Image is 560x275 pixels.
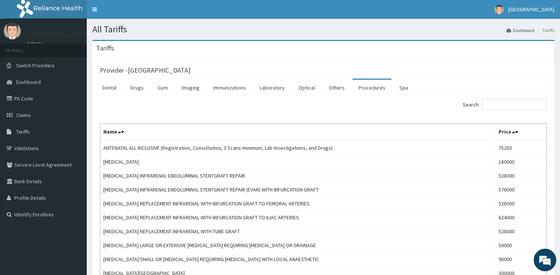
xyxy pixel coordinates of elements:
a: Laboratory [254,80,291,96]
textarea: Type your message and hit 'Enter' [4,190,144,216]
td: 75250 [496,141,547,155]
a: Spa [393,80,414,96]
a: Gym [152,80,174,96]
li: Tariffs [535,27,554,33]
span: Claims [16,112,31,119]
span: [GEOGRAPHIC_DATA] [508,6,554,13]
h3: Tariffs [96,45,114,52]
td: 576000 [496,183,547,197]
td: [MEDICAL_DATA] REPLACEMENT INFRARENAL WITH TUBE GRAFT [100,225,496,239]
a: Procedures [353,80,391,96]
input: Search: [482,99,547,110]
span: We're online! [44,87,104,163]
a: Imaging [176,80,206,96]
a: Immunizations [207,80,252,96]
div: Minimize live chat window [124,4,142,22]
th: Name [100,124,496,141]
td: 90000 [496,252,547,266]
td: 528000 [496,197,547,211]
div: Chat with us now [39,42,127,52]
img: User Image [4,23,21,40]
a: Online [26,41,44,46]
td: [MEDICAL_DATA] SMALL OR [MEDICAL_DATA] REQUIRING [MEDICAL_DATA] WITH LOCAL ANAESTHETIC [100,252,496,266]
td: 624000 [496,211,547,225]
span: Dashboard [16,79,41,85]
p: [GEOGRAPHIC_DATA] [26,30,89,37]
td: 528000 [496,169,547,183]
td: 50000 [496,239,547,252]
td: 528000 [496,225,547,239]
th: Price [496,124,547,141]
td: [MEDICAL_DATA] INFRARENAL ENDOLUMINAL STENTGRAFT REPAIR (EVAR) WITH BIFURCATION GRAFT [100,183,496,197]
td: [MEDICAL_DATA] [100,155,496,169]
span: Tariffs [16,128,30,135]
td: 180000 [496,155,547,169]
td: [MEDICAL_DATA] REPLACEMENT INFRARENAL WITH BIFURCATION GRAFT TO FEMORAL ARTERIES [100,197,496,211]
td: [MEDICAL_DATA] INFRARENAL ENDOLUMINAL STENTGRAFT REPAIR [100,169,496,183]
span: Switch Providers [16,62,55,69]
a: Dashboard [506,27,534,33]
td: ANTENATAL ALL INCLUSIVE (Registration, Consultation, 3 Scans minimum, Lab Investigations, and Drugs) [100,141,496,155]
a: Others [323,80,351,96]
h3: Provider - [GEOGRAPHIC_DATA] [100,67,190,74]
img: d_794563401_company_1708531726252_794563401 [14,38,31,56]
label: Search: [463,99,547,110]
td: [MEDICAL_DATA] REPLACEMENT INFRARENAL WITH BIFURCATION GRAFT TO ILIAC ARTERIES [100,211,496,225]
h1: All Tariffs [92,24,554,34]
img: User Image [494,5,504,14]
a: Drugs [124,80,150,96]
a: Optical [293,80,321,96]
a: Dental [96,80,123,96]
td: [MEDICAL_DATA] LARGE OR EXTENSIVE [MEDICAL_DATA] REQUIRING [MEDICAL_DATA] OR DRAINAGE [100,239,496,252]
